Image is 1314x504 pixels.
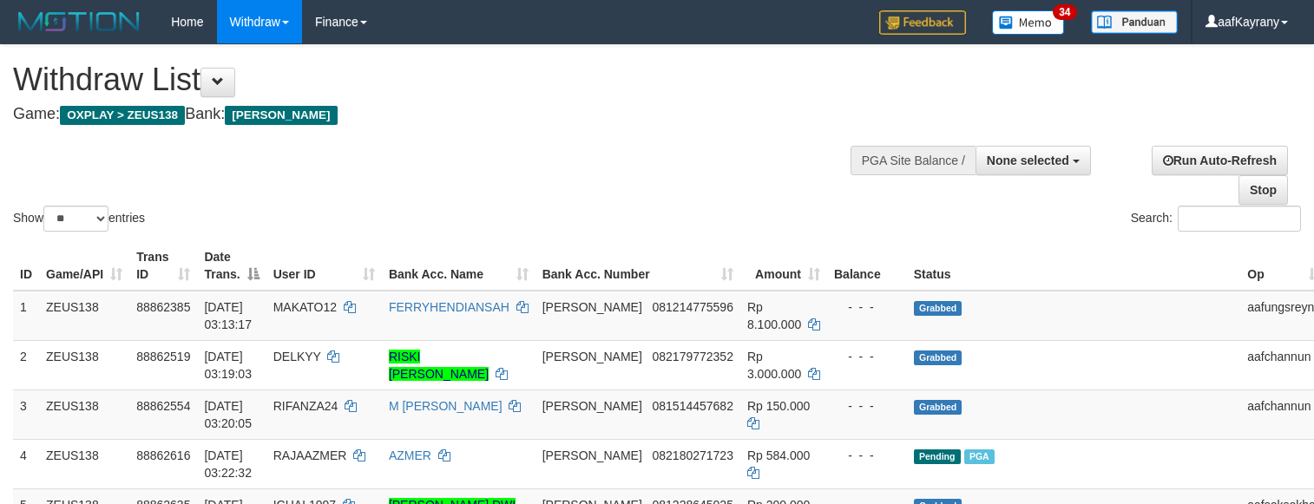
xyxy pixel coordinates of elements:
[1053,4,1076,20] span: 34
[389,350,489,381] a: RISKI [PERSON_NAME]
[1178,206,1301,232] input: Search:
[987,154,1069,167] span: None selected
[39,291,129,341] td: ZEUS138
[39,389,129,439] td: ZEUS138
[273,448,347,462] span: RAJAAZMER
[851,146,976,175] div: PGA Site Balance /
[13,9,145,35] img: MOTION_logo.png
[136,300,190,314] span: 88862385
[914,400,963,415] span: Grabbed
[13,291,39,341] td: 1
[827,241,907,291] th: Balance
[747,300,801,331] span: Rp 8.100.000
[13,206,145,232] label: Show entries
[60,106,185,125] span: OXPLAY > ZEUS138
[389,300,509,314] a: FERRYHENDIANSAH
[976,146,1091,175] button: None selected
[1152,146,1288,175] a: Run Auto-Refresh
[382,241,535,291] th: Bank Acc. Name: activate to sort column ascending
[273,300,337,314] span: MAKATO12
[266,241,382,291] th: User ID: activate to sort column ascending
[1238,175,1288,205] a: Stop
[542,350,642,363] span: [PERSON_NAME]
[39,439,129,488] td: ZEUS138
[542,399,642,413] span: [PERSON_NAME]
[204,448,252,480] span: [DATE] 03:22:32
[834,397,900,415] div: - - -
[747,399,810,413] span: Rp 150.000
[197,241,266,291] th: Date Trans.: activate to sort column descending
[13,439,39,488] td: 4
[13,106,858,123] h4: Game: Bank:
[914,301,963,316] span: Grabbed
[39,241,129,291] th: Game/API: activate to sort column ascending
[652,448,733,462] span: Copy 082180271723 to clipboard
[129,241,197,291] th: Trans ID: activate to sort column ascending
[43,206,108,232] select: Showentries
[652,300,733,314] span: Copy 081214775596 to clipboard
[204,350,252,381] span: [DATE] 03:19:03
[389,399,503,413] a: M [PERSON_NAME]
[652,350,733,363] span: Copy 082179772352 to clipboard
[13,340,39,389] td: 2
[652,399,733,413] span: Copy 081514457682 to clipboard
[964,449,995,464] span: Marked by aafkaynarin
[13,389,39,439] td: 3
[834,447,900,464] div: - - -
[535,241,740,291] th: Bank Acc. Number: activate to sort column ascending
[39,340,129,389] td: ZEUS138
[1131,206,1301,232] label: Search:
[747,350,801,381] span: Rp 3.000.000
[13,62,858,97] h1: Withdraw List
[907,241,1241,291] th: Status
[389,448,431,462] a: AZMER
[542,300,642,314] span: [PERSON_NAME]
[136,350,190,363] span: 88862519
[13,241,39,291] th: ID
[914,350,963,365] span: Grabbed
[879,10,966,35] img: Feedback.jpg
[136,399,190,413] span: 88862554
[273,350,321,363] span: DELKYY
[834,298,900,316] div: - - -
[273,399,338,413] span: RIFANZA24
[740,241,827,291] th: Amount: activate to sort column ascending
[204,399,252,430] span: [DATE] 03:20:05
[914,449,961,464] span: Pending
[225,106,337,125] span: [PERSON_NAME]
[136,448,190,462] span: 88862616
[1091,10,1178,34] img: panduan.png
[992,10,1065,35] img: Button%20Memo.svg
[747,448,810,462] span: Rp 584.000
[834,348,900,365] div: - - -
[542,448,642,462] span: [PERSON_NAME]
[204,300,252,331] span: [DATE] 03:13:17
